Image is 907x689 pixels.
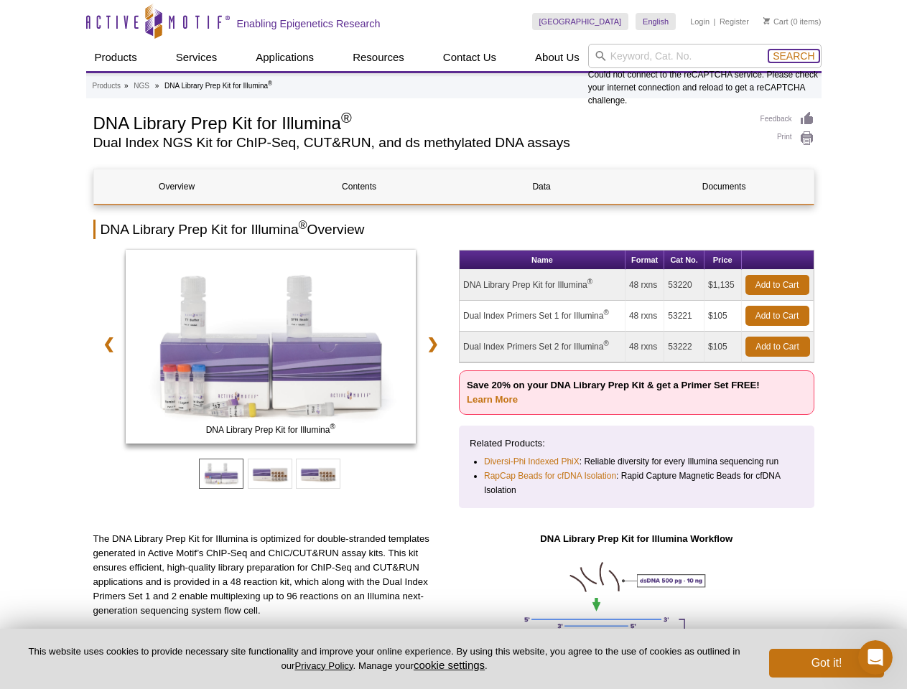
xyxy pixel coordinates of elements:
[467,394,518,405] a: Learn More
[745,275,809,295] a: Add to Cart
[690,17,710,27] a: Login
[540,533,732,544] strong: DNA Library Prep Kit for Illumina Workflow
[526,44,588,71] a: About Us
[603,339,608,347] sup: ®
[704,332,742,362] td: $105
[237,17,381,30] h2: Enabling Epigenetics Research
[769,649,884,678] button: Got it!
[93,80,121,93] a: Products
[294,660,353,671] a: Privacy Policy
[155,82,159,90] li: »
[276,169,442,204] a: Contents
[745,306,809,326] a: Add to Cart
[268,80,272,87] sup: ®
[341,110,352,126] sup: ®
[344,44,413,71] a: Resources
[460,270,625,301] td: DNA Library Prep Kit for Illumina
[587,278,592,286] sup: ®
[664,270,704,301] td: 53220
[484,454,791,469] li: : Reliable diversity for every Illumina sequencing run
[858,640,893,675] iframe: Intercom live chat
[641,169,807,204] a: Documents
[134,80,149,93] a: NGS
[434,44,505,71] a: Contact Us
[330,423,335,431] sup: ®
[484,469,616,483] a: RapCap Beads for cfDNA Isolation
[126,250,417,448] a: DNA Library Prep Kit for Illumina
[704,301,742,332] td: $105
[588,44,822,68] input: Keyword, Cat. No.
[761,131,814,146] a: Print
[664,332,704,362] td: 53222
[745,337,810,357] a: Add to Cart
[460,301,625,332] td: Dual Index Primers Set 1 for Illumina
[636,13,676,30] a: English
[763,13,822,30] li: (0 items)
[761,111,814,127] a: Feedback
[86,44,146,71] a: Products
[299,219,307,231] sup: ®
[484,454,580,469] a: Diversi-Phi Indexed PhiX
[704,270,742,301] td: $1,135
[714,13,716,30] li: |
[625,250,664,270] th: Format
[164,82,272,90] li: DNA Library Prep Kit for Illumina
[625,270,664,301] td: 48 rxns
[93,327,124,360] a: ❮
[460,250,625,270] th: Name
[247,44,322,71] a: Applications
[93,111,746,133] h1: DNA Library Prep Kit for Illumina
[417,327,448,360] a: ❯
[763,17,770,24] img: Your Cart
[126,250,417,444] img: DNA Library Prep Kit for Illumina
[704,250,742,270] th: Price
[124,82,129,90] li: »
[720,17,749,27] a: Register
[470,436,804,451] p: Related Products:
[768,50,819,62] button: Search
[664,301,704,332] td: 53221
[588,44,822,107] div: Could not connect to the reCAPTCHA service. Please check your internet connection and reload to g...
[93,136,746,149] h2: Dual Index NGS Kit for ChIP-Seq, CUT&RUN, and ds methylated DNA assays
[484,469,791,497] li: : Rapid Capture Magnetic Beads for cfDNA Isolation
[773,50,814,62] span: Search
[625,301,664,332] td: 48 rxns
[459,169,625,204] a: Data
[532,13,629,30] a: [GEOGRAPHIC_DATA]
[414,659,485,671] button: cookie settings
[23,645,745,672] p: This website uses cookies to provide necessary site functionality and improve your online experie...
[625,332,664,362] td: 48 rxns
[94,169,260,204] a: Overview
[467,380,760,405] strong: Save 20% on your DNA Library Prep Kit & get a Primer Set FREE!
[93,220,814,239] h2: DNA Library Prep Kit for Illumina Overview
[664,250,704,270] th: Cat No.
[460,332,625,362] td: Dual Index Primers Set 2 for Illumina
[763,17,789,27] a: Cart
[93,532,449,618] p: The DNA Library Prep Kit for Illumina is optimized for double-stranded templates generated in Act...
[129,423,413,437] span: DNA Library Prep Kit for Illumina
[603,309,608,317] sup: ®
[167,44,226,71] a: Services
